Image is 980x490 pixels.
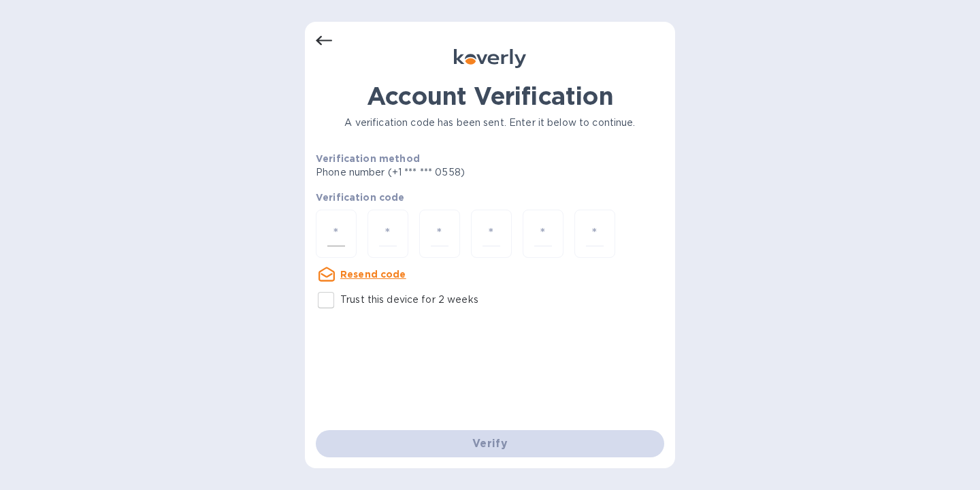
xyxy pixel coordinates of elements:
u: Resend code [340,269,406,280]
h1: Account Verification [316,82,664,110]
b: Verification method [316,153,420,164]
p: Verification code [316,191,664,204]
p: Phone number (+1 *** *** 0558) [316,165,569,180]
p: A verification code has been sent. Enter it below to continue. [316,116,664,130]
p: Trust this device for 2 weeks [340,293,478,307]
